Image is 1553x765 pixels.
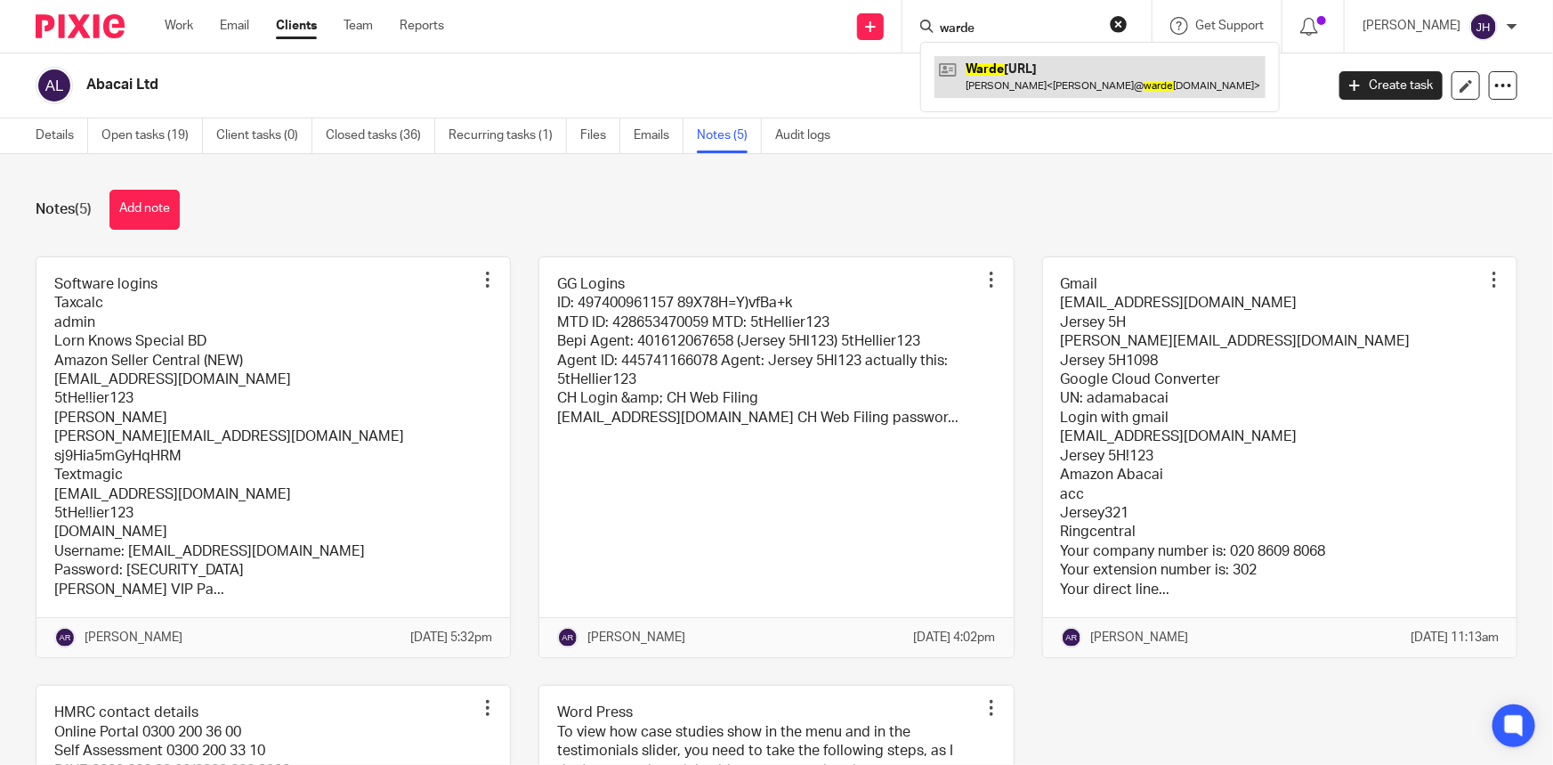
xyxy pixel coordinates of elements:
[1469,12,1498,41] img: svg%3E
[775,118,844,153] a: Audit logs
[938,21,1098,37] input: Search
[410,629,492,647] p: [DATE] 5:32pm
[54,627,76,648] img: svg%3E
[36,67,73,104] img: svg%3E
[75,202,92,216] span: (5)
[85,629,182,647] p: [PERSON_NAME]
[1363,17,1460,35] p: [PERSON_NAME]
[697,118,762,153] a: Notes (5)
[587,629,685,647] p: [PERSON_NAME]
[1411,629,1499,647] p: [DATE] 11:13am
[1110,15,1128,33] button: Clear
[36,118,88,153] a: Details
[344,17,373,35] a: Team
[220,17,249,35] a: Email
[400,17,444,35] a: Reports
[449,118,567,153] a: Recurring tasks (1)
[36,14,125,38] img: Pixie
[1339,71,1443,100] a: Create task
[109,190,180,230] button: Add note
[216,118,312,153] a: Client tasks (0)
[1195,20,1264,32] span: Get Support
[276,17,317,35] a: Clients
[101,118,203,153] a: Open tasks (19)
[86,76,1067,94] h2: Abacai Ltd
[165,17,193,35] a: Work
[36,200,92,219] h1: Notes
[326,118,435,153] a: Closed tasks (36)
[557,627,578,648] img: svg%3E
[914,629,996,647] p: [DATE] 4:02pm
[580,118,620,153] a: Files
[1061,627,1082,648] img: svg%3E
[634,118,683,153] a: Emails
[1091,629,1189,647] p: [PERSON_NAME]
